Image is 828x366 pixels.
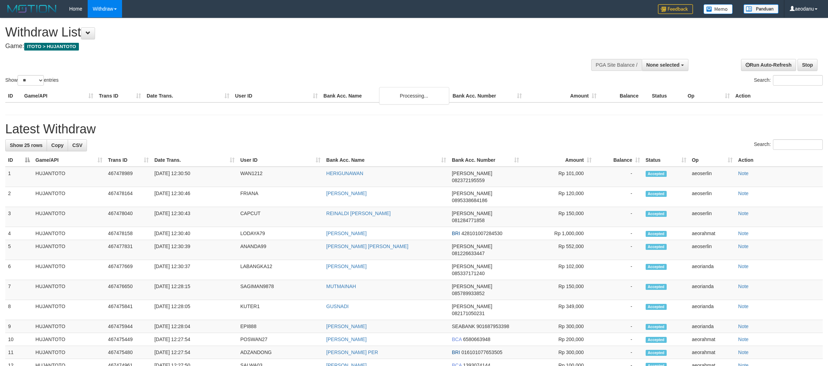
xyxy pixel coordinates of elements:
td: [DATE] 12:30:37 [152,260,237,280]
td: aeoserlin [689,167,735,187]
td: - [594,300,643,320]
span: [PERSON_NAME] [452,304,492,309]
th: Balance [599,89,649,102]
td: Rp 1,000,000 [522,227,594,240]
td: [DATE] 12:27:54 [152,346,237,359]
td: 2 [5,187,33,207]
th: Bank Acc. Number: activate to sort column ascending [449,154,521,167]
span: Copy 6580663948 to clipboard [463,337,490,342]
td: Rp 300,000 [522,346,594,359]
span: SEABANK [452,324,475,329]
td: Rp 349,000 [522,300,594,320]
td: Rp 150,000 [522,207,594,227]
a: HERIGUNAWAN [326,171,363,176]
td: HUJANTOTO [33,240,105,260]
span: CSV [72,142,82,148]
span: Accepted [646,284,667,290]
th: Trans ID [96,89,144,102]
span: Copy 082372195559 to clipboard [452,178,484,183]
th: ID: activate to sort column descending [5,154,33,167]
a: Note [738,231,749,236]
a: Note [738,191,749,196]
td: 467478040 [105,207,152,227]
td: [DATE] 12:30:40 [152,227,237,240]
td: Rp 102,000 [522,260,594,280]
div: Processing... [379,87,449,105]
td: 467475944 [105,320,152,333]
td: HUJANTOTO [33,300,105,320]
span: [PERSON_NAME] [452,191,492,196]
td: Rp 200,000 [522,333,594,346]
th: Status: activate to sort column ascending [643,154,689,167]
td: HUJANTOTO [33,333,105,346]
td: CAPCUT [237,207,323,227]
span: Accepted [646,211,667,217]
td: HUJANTOTO [33,260,105,280]
img: MOTION_logo.png [5,4,59,14]
td: KUTER1 [237,300,323,320]
label: Show entries [5,75,59,86]
h1: Latest Withdraw [5,122,823,136]
td: [DATE] 12:27:54 [152,333,237,346]
a: REINALDI [PERSON_NAME] [326,211,391,216]
td: Rp 120,000 [522,187,594,207]
a: Copy [47,139,68,151]
td: aeorianda [689,260,735,280]
a: [PERSON_NAME] [326,231,366,236]
td: 4 [5,227,33,240]
a: [PERSON_NAME] [326,264,366,269]
td: aeorahmat [689,227,735,240]
td: aeoserlin [689,207,735,227]
td: 7 [5,280,33,300]
td: aeorianda [689,320,735,333]
td: HUJANTOTO [33,227,105,240]
div: PGA Site Balance / [591,59,642,71]
h4: Game: [5,43,545,50]
span: Copy 081226633447 to clipboard [452,251,484,256]
td: POSWAN27 [237,333,323,346]
td: 467477831 [105,240,152,260]
th: Trans ID: activate to sort column ascending [105,154,152,167]
td: 467475449 [105,333,152,346]
td: Rp 300,000 [522,320,594,333]
span: Copy 085337171240 to clipboard [452,271,484,276]
span: [PERSON_NAME] [452,244,492,249]
span: Show 25 rows [10,142,42,148]
th: Amount [525,89,599,102]
th: Game/API [21,89,96,102]
th: ID [5,89,21,102]
span: BRI [452,231,460,236]
td: 11 [5,346,33,359]
span: BRI [452,350,460,355]
input: Search: [773,75,823,86]
span: Copy 081284771858 to clipboard [452,218,484,223]
label: Search: [754,75,823,86]
td: aeoserlin [689,187,735,207]
td: 10 [5,333,33,346]
td: [DATE] 12:30:43 [152,207,237,227]
span: Copy 0895338684186 to clipboard [452,198,487,203]
span: ITOTO > HUJANTOTO [24,43,79,51]
label: Search: [754,139,823,150]
input: Search: [773,139,823,150]
th: Action [735,154,823,167]
th: Op [685,89,733,102]
th: User ID [232,89,321,102]
td: LODAYA79 [237,227,323,240]
td: EPI888 [237,320,323,333]
img: panduan.png [743,4,779,14]
td: FRIANA [237,187,323,207]
td: HUJANTOTO [33,346,105,359]
a: Stop [797,59,817,71]
span: BCA [452,337,462,342]
td: 467475841 [105,300,152,320]
td: 1 [5,167,33,187]
td: 5 [5,240,33,260]
td: 467478158 [105,227,152,240]
a: Note [738,211,749,216]
td: HUJANTOTO [33,187,105,207]
span: Accepted [646,350,667,356]
a: Run Auto-Refresh [741,59,796,71]
th: User ID: activate to sort column ascending [237,154,323,167]
td: [DATE] 12:30:39 [152,240,237,260]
